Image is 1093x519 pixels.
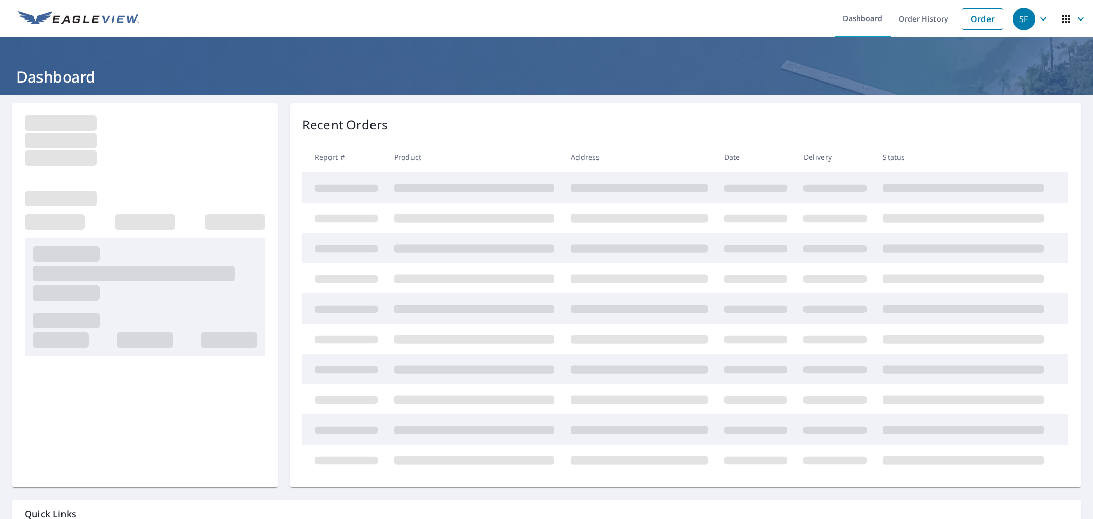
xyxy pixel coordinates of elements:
[302,142,386,172] th: Report #
[716,142,795,172] th: Date
[875,142,1052,172] th: Status
[563,142,716,172] th: Address
[795,142,875,172] th: Delivery
[18,11,139,27] img: EV Logo
[386,142,563,172] th: Product
[302,115,388,134] p: Recent Orders
[962,8,1003,30] a: Order
[1013,8,1035,30] div: SF
[12,66,1081,87] h1: Dashboard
